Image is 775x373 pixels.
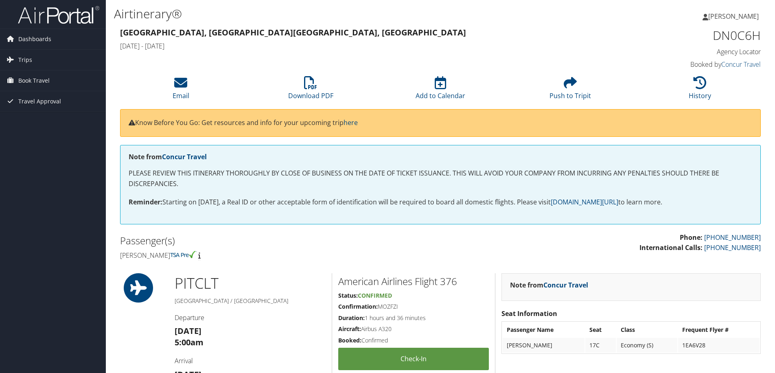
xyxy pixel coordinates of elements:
[288,81,333,100] a: Download PDF
[129,197,162,206] strong: Reminder:
[338,348,489,370] a: Check-in
[175,297,326,305] h5: [GEOGRAPHIC_DATA] / [GEOGRAPHIC_DATA]
[18,70,50,91] span: Book Travel
[503,338,585,353] td: [PERSON_NAME]
[129,118,752,128] p: Know Before You Go: Get resources and info for your upcoming trip
[510,281,588,290] strong: Note from
[120,251,434,260] h4: [PERSON_NAME]
[550,81,591,100] a: Push to Tripit
[175,356,326,365] h4: Arrival
[129,168,752,189] p: PLEASE REVIEW THIS ITINERARY THOROUGHLY BY CLOSE OF BUSINESS ON THE DATE OF TICKET ISSUANCE. THIS...
[120,42,598,50] h4: [DATE] - [DATE]
[338,325,361,333] strong: Aircraft:
[338,292,358,299] strong: Status:
[338,325,489,333] h5: Airbus A320
[338,303,378,310] strong: Confirmation:
[585,338,616,353] td: 17C
[689,81,711,100] a: History
[610,47,761,56] h4: Agency Locator
[503,323,585,337] th: Passenger Name
[721,60,761,69] a: Concur Travel
[543,281,588,290] a: Concur Travel
[18,50,32,70] span: Trips
[708,12,759,21] span: [PERSON_NAME]
[18,91,61,112] span: Travel Approval
[678,323,760,337] th: Frequent Flyer #
[114,5,549,22] h1: Airtinerary®
[175,313,326,322] h4: Departure
[416,81,465,100] a: Add to Calendar
[175,273,326,294] h1: PIT CLT
[18,5,99,24] img: airportal-logo.png
[120,234,434,248] h2: Passenger(s)
[610,27,761,44] h1: DN0C6H
[18,29,51,49] span: Dashboards
[338,314,365,322] strong: Duration:
[175,337,204,348] strong: 5:00am
[678,338,760,353] td: 1EA6V28
[610,60,761,69] h4: Booked by
[344,118,358,127] a: here
[338,336,489,344] h5: Confirmed
[338,314,489,322] h5: 1 hours and 36 minutes
[703,4,767,29] a: [PERSON_NAME]
[162,152,207,161] a: Concur Travel
[175,325,201,336] strong: [DATE]
[639,243,703,252] strong: International Calls:
[338,336,361,344] strong: Booked:
[338,274,489,288] h2: American Airlines Flight 376
[170,251,197,258] img: tsa-precheck.png
[704,233,761,242] a: [PHONE_NUMBER]
[120,27,466,38] strong: [GEOGRAPHIC_DATA], [GEOGRAPHIC_DATA] [GEOGRAPHIC_DATA], [GEOGRAPHIC_DATA]
[358,292,392,299] span: Confirmed
[501,309,557,318] strong: Seat Information
[129,197,752,208] p: Starting on [DATE], a Real ID or other acceptable form of identification will be required to boar...
[704,243,761,252] a: [PHONE_NUMBER]
[129,152,207,161] strong: Note from
[617,338,677,353] td: Economy (S)
[617,323,677,337] th: Class
[680,233,703,242] strong: Phone:
[551,197,618,206] a: [DOMAIN_NAME][URL]
[585,323,616,337] th: Seat
[338,303,489,311] h5: MOZFZI
[173,81,189,100] a: Email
